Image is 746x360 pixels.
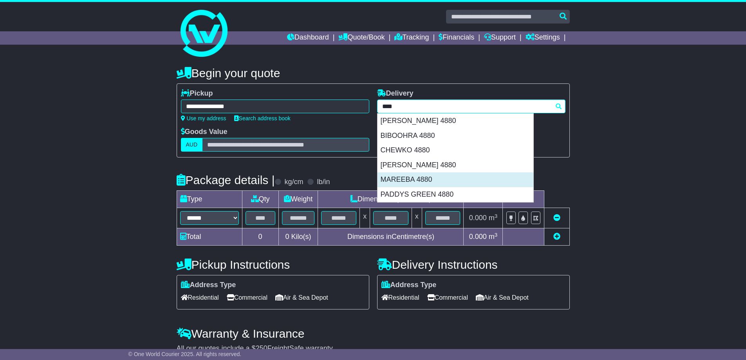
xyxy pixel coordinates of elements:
td: Type [177,191,242,208]
td: Dimensions in Centimetre(s) [318,228,464,246]
span: Commercial [427,291,468,304]
label: lb/in [317,178,330,186]
div: CHEWKO 4880 [378,143,533,158]
td: x [360,208,370,228]
span: 0.000 [469,214,487,222]
span: 250 [256,344,267,352]
div: PADDYS GREEN 4880 [378,187,533,202]
td: x [412,208,422,228]
h4: Pickup Instructions [177,258,369,271]
span: m [489,214,498,222]
span: m [489,233,498,241]
label: Pickup [181,89,213,98]
h4: Begin your quote [177,67,570,80]
sup: 3 [495,213,498,219]
label: kg/cm [284,178,303,186]
div: All our quotes include a $ FreightSafe warranty. [177,344,570,353]
div: [PERSON_NAME] 4880 [378,114,533,128]
a: Tracking [394,31,429,45]
label: Address Type [181,281,236,289]
span: Commercial [227,291,267,304]
typeahead: Please provide city [377,99,565,113]
label: Goods Value [181,128,228,136]
span: Air & Sea Depot [275,291,328,304]
td: 0 [242,228,278,246]
a: Support [484,31,516,45]
td: Weight [278,191,318,208]
span: © One World Courier 2025. All rights reserved. [128,351,242,357]
span: 0.000 [469,233,487,241]
a: Search address book [234,115,291,121]
a: Use my address [181,115,226,121]
a: Add new item [553,233,560,241]
a: Dashboard [287,31,329,45]
label: AUD [181,138,203,152]
td: Qty [242,191,278,208]
span: Air & Sea Depot [476,291,529,304]
a: Quote/Book [338,31,385,45]
a: Settings [526,31,560,45]
a: Remove this item [553,214,560,222]
h4: Delivery Instructions [377,258,570,271]
span: Residential [381,291,419,304]
div: MAREEBA 4880 [378,172,533,187]
span: 0 [285,233,289,241]
td: Kilo(s) [278,228,318,246]
sup: 3 [495,232,498,238]
td: Total [177,228,242,246]
td: Dimensions (L x W x H) [318,191,464,208]
h4: Warranty & Insurance [177,327,570,340]
a: Financials [439,31,474,45]
label: Delivery [377,89,414,98]
div: [PERSON_NAME] 4880 [378,158,533,173]
h4: Package details | [177,174,275,186]
div: BIBOOHRA 4880 [378,128,533,143]
label: Address Type [381,281,437,289]
span: Residential [181,291,219,304]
